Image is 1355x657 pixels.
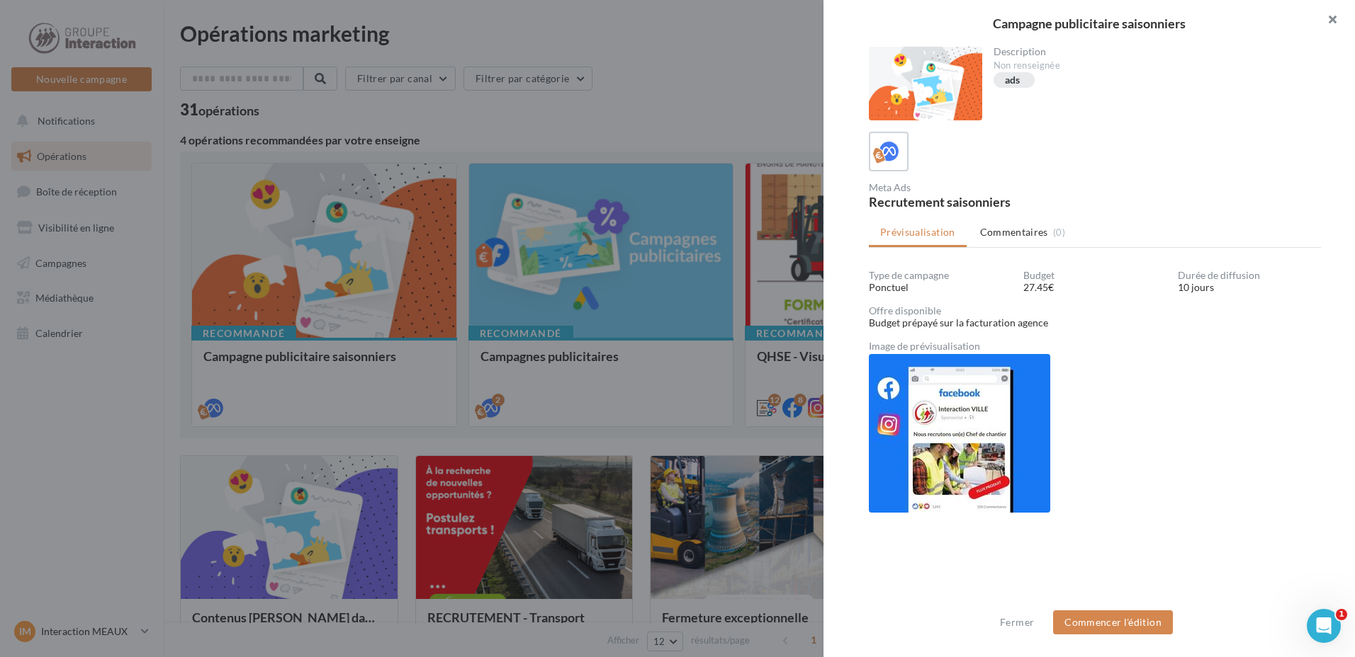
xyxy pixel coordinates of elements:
div: Non renseignée [994,59,1310,72]
div: 27.45€ [1023,280,1166,295]
div: Meta Ads [869,183,1089,193]
div: Campagne publicitaire saisonniers [846,17,1332,30]
div: 10 jours [1178,280,1321,295]
button: Fermer [994,614,1040,631]
div: Budget prépayé sur la facturation agence [869,316,1321,330]
div: Ponctuel [869,280,1012,295]
iframe: Intercom live chat [1307,609,1341,643]
div: Type de campagne [869,270,1012,280]
div: Durée de diffusion [1178,270,1321,280]
div: ads [1005,75,1021,86]
div: Budget [1023,270,1166,280]
img: 34b60d642814631a584a2e3f9940d448.jpg [869,354,1050,513]
div: Image de prévisualisation [869,341,1321,351]
div: Description [994,47,1310,57]
div: Offre disponible [869,306,1321,316]
div: Recrutement saisonniers [869,195,1089,208]
span: Commentaires [980,225,1048,239]
span: (0) [1053,227,1065,238]
button: Commencer l'édition [1053,610,1173,634]
span: 1 [1336,609,1347,620]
